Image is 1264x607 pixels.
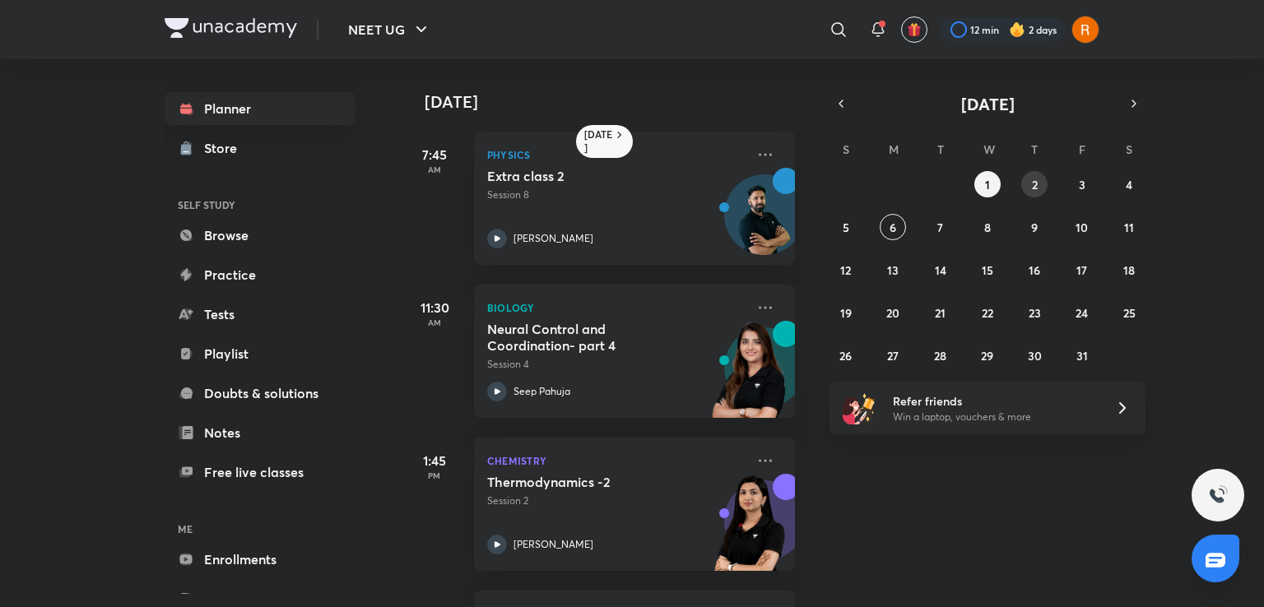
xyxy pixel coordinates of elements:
abbr: October 27, 2025 [887,348,899,364]
button: October 20, 2025 [880,299,906,326]
button: October 5, 2025 [833,214,859,240]
abbr: October 4, 2025 [1126,177,1132,192]
button: October 24, 2025 [1069,299,1095,326]
button: October 7, 2025 [927,214,954,240]
p: Session 4 [487,357,746,372]
a: Planner [165,92,355,125]
abbr: Friday [1079,141,1085,157]
button: October 3, 2025 [1069,171,1095,197]
abbr: Tuesday [937,141,944,157]
p: AM [402,164,467,174]
img: unacademy [704,474,795,587]
a: Playlist [165,337,355,370]
abbr: October 16, 2025 [1029,262,1040,278]
img: ttu [1208,485,1228,505]
h6: Refer friends [893,392,1095,410]
abbr: October 24, 2025 [1076,305,1088,321]
abbr: October 9, 2025 [1031,220,1038,235]
abbr: October 10, 2025 [1076,220,1088,235]
button: October 17, 2025 [1069,257,1095,283]
abbr: October 7, 2025 [937,220,943,235]
p: [PERSON_NAME] [513,231,593,246]
button: October 8, 2025 [974,214,1001,240]
button: October 23, 2025 [1021,299,1048,326]
h5: Extra class 2 [487,168,692,184]
p: Physics [487,145,746,164]
abbr: October 22, 2025 [982,305,993,321]
abbr: Monday [889,141,899,157]
button: October 4, 2025 [1116,171,1142,197]
button: NEET UG [338,13,441,46]
abbr: Wednesday [983,141,995,157]
p: Win a laptop, vouchers & more [893,410,1095,424]
p: Session 8 [487,188,746,202]
abbr: October 25, 2025 [1123,305,1136,321]
h5: Neural Control and Coordination- part 4 [487,321,692,354]
img: unacademy [704,321,795,434]
button: October 28, 2025 [927,342,954,368]
a: Company Logo [165,18,297,42]
button: October 9, 2025 [1021,214,1048,240]
img: referral [843,392,876,424]
button: October 22, 2025 [974,299,1001,326]
abbr: October 20, 2025 [886,305,899,321]
abbr: October 14, 2025 [935,262,946,278]
p: Chemistry [487,451,746,470]
button: October 25, 2025 [1116,299,1142,326]
button: October 21, 2025 [927,299,954,326]
button: October 16, 2025 [1021,257,1048,283]
button: October 19, 2025 [833,299,859,326]
p: [PERSON_NAME] [513,537,593,552]
button: October 12, 2025 [833,257,859,283]
abbr: October 12, 2025 [840,262,851,278]
abbr: Saturday [1126,141,1132,157]
p: PM [402,470,467,480]
abbr: October 1, 2025 [985,177,990,192]
p: Biology [487,298,746,317]
abbr: October 29, 2025 [981,348,993,364]
a: Practice [165,258,355,291]
span: [DATE] [961,93,1015,115]
p: AM [402,317,467,327]
button: October 13, 2025 [880,257,906,283]
abbr: October 23, 2025 [1029,305,1041,321]
abbr: Thursday [1031,141,1038,157]
button: October 10, 2025 [1069,214,1095,240]
abbr: October 17, 2025 [1076,262,1087,278]
a: Enrollments [165,543,355,576]
abbr: October 19, 2025 [840,305,852,321]
h5: Thermodynamics -2 [487,474,692,490]
button: avatar [901,16,927,43]
abbr: October 18, 2025 [1123,262,1135,278]
a: Doubts & solutions [165,377,355,410]
img: streak [1009,21,1025,38]
a: Browse [165,219,355,252]
abbr: October 28, 2025 [934,348,946,364]
button: October 15, 2025 [974,257,1001,283]
h5: 7:45 [402,145,467,164]
abbr: October 6, 2025 [890,220,896,235]
abbr: October 2, 2025 [1032,177,1038,192]
abbr: October 11, 2025 [1124,220,1134,235]
a: Free live classes [165,456,355,489]
abbr: October 21, 2025 [935,305,946,321]
button: October 31, 2025 [1069,342,1095,368]
abbr: October 15, 2025 [982,262,993,278]
abbr: October 26, 2025 [839,348,852,364]
button: October 14, 2025 [927,257,954,283]
h5: 1:45 [402,451,467,470]
a: Tests [165,298,355,331]
button: October 1, 2025 [974,171,1001,197]
button: October 30, 2025 [1021,342,1048,368]
abbr: Sunday [843,141,849,157]
img: Aliya Fatima [1071,16,1099,44]
img: avatar [907,22,922,37]
abbr: October 3, 2025 [1079,177,1085,192]
h6: [DATE] [584,128,613,155]
h5: 11:30 [402,298,467,317]
abbr: October 8, 2025 [984,220,991,235]
button: October 26, 2025 [833,342,859,368]
img: Company Logo [165,18,297,38]
button: October 27, 2025 [880,342,906,368]
abbr: October 30, 2025 [1028,348,1042,364]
